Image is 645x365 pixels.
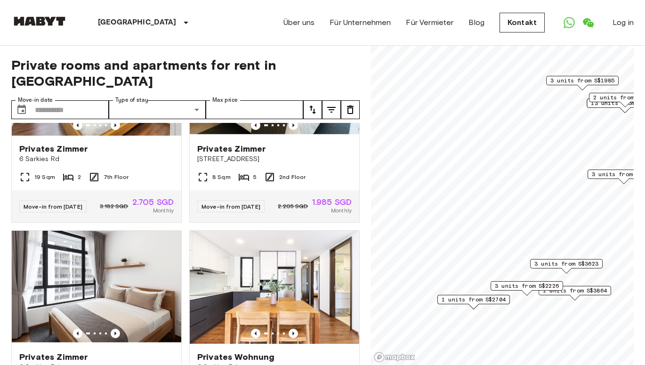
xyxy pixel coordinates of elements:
a: Kontakt [500,13,545,32]
span: Privates Zimmer [197,143,266,154]
button: Previous image [251,329,260,338]
div: Map marker [491,281,563,296]
button: Previous image [111,121,120,130]
span: Move-in from [DATE] [24,203,82,210]
button: Previous image [73,121,82,130]
span: 7th Floor [104,173,129,181]
span: 8 Sqm [212,173,231,181]
span: Privates Zimmer [19,143,88,154]
img: Marketing picture of unit SG-01-002-005-02 [12,231,181,344]
label: Max price [212,96,238,104]
button: Previous image [111,329,120,338]
span: 6 Sarkies Rd [19,154,174,164]
a: Für Unternehmen [330,17,391,28]
button: tune [303,100,322,119]
a: Über uns [283,17,314,28]
span: [STREET_ADDRESS] [197,154,352,164]
span: Move-in from [DATE] [202,203,260,210]
div: Map marker [539,286,611,300]
span: 5 [253,173,257,181]
a: Blog [468,17,484,28]
span: 2 [78,173,81,181]
label: Type of stay [115,96,148,104]
img: Habyt [11,16,68,26]
span: Privates Wohnung [197,351,274,363]
span: Privates Zimmer [19,351,88,363]
span: 3 units from S$2226 [495,282,559,290]
p: [GEOGRAPHIC_DATA] [98,17,177,28]
span: 1.985 SGD [312,198,352,206]
span: 1 units from S$2704 [442,295,506,304]
span: 19 Sqm [34,173,55,181]
div: Map marker [437,295,510,309]
a: Für Vermieter [406,17,453,28]
button: Previous image [289,121,298,130]
img: Marketing picture of unit SG-01-002-003-01 [190,231,359,344]
div: Map marker [546,76,619,90]
a: Open WhatsApp [560,13,579,32]
button: Previous image [289,329,298,338]
span: 3 units from S$1985 [550,76,614,85]
div: Map marker [530,259,603,274]
button: tune [341,100,360,119]
a: Log in [613,17,634,28]
span: 2nd Floor [279,173,306,181]
button: Previous image [251,121,260,130]
button: tune [322,100,341,119]
span: Monthly [153,206,174,215]
span: 2.705 SGD [132,198,174,206]
button: Choose date [12,100,31,119]
button: Previous image [73,329,82,338]
span: Monthly [331,206,352,215]
label: Move-in date [18,96,53,104]
span: 3 units from S$3623 [534,260,598,268]
a: Open WeChat [579,13,597,32]
span: 2.205 SGD [278,202,308,211]
span: 3.182 SGD [100,202,128,211]
span: 1 units from S$3864 [543,286,607,295]
a: Mapbox logo [374,352,415,363]
span: Private rooms and apartments for rent in [GEOGRAPHIC_DATA] [11,57,360,89]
